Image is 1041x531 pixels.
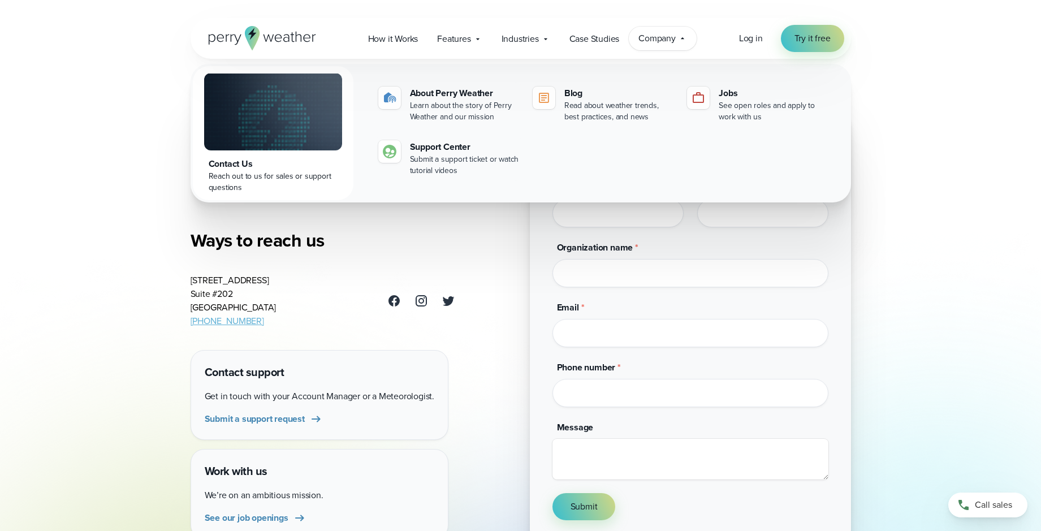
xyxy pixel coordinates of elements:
a: Blog Read about weather trends, best practices, and news [528,82,678,127]
span: Submit a support request [205,412,305,426]
a: Call sales [948,493,1027,517]
span: Email [557,301,579,314]
button: Submit [552,493,616,520]
span: Features [437,32,470,46]
span: Call sales [975,498,1012,512]
div: Learn about the story of Perry Weather and our mission [410,100,519,123]
a: About Perry Weather Learn about the story of Perry Weather and our mission [374,82,524,127]
img: blog-icon.svg [537,91,551,105]
p: Get in touch with your Account Manager or a Meteorologist. [205,390,434,403]
span: How it Works [368,32,418,46]
p: We’re on an ambitious mission. [205,489,434,502]
div: Blog [564,87,673,100]
h4: Work with us [205,463,434,480]
span: Case Studies [569,32,620,46]
a: Jobs See open roles and apply to work with us [683,82,832,127]
a: Log in [739,32,763,45]
span: Industries [502,32,539,46]
div: Reach out to us for sales or support questions [209,171,338,193]
div: Support Center [410,140,519,154]
img: jobs-icon-1.svg [692,91,705,105]
a: Contact Us Reach out to us for sales or support questions [193,66,353,200]
a: Case Studies [560,27,629,50]
a: Submit a support request [205,412,323,426]
div: Contact Us [209,157,338,171]
a: How it Works [358,27,428,50]
span: See our job openings [205,511,288,525]
address: [STREET_ADDRESS] Suite #202 [GEOGRAPHIC_DATA] [191,274,277,328]
img: about-icon.svg [383,91,396,105]
a: Try it free [781,25,844,52]
span: Message [557,421,594,434]
span: Phone number [557,361,616,374]
a: [PHONE_NUMBER] [191,314,264,327]
span: Organization name [557,241,633,254]
span: Try it free [794,32,831,45]
a: Support Center Submit a support ticket or watch tutorial videos [374,136,524,181]
h4: Contact support [205,364,434,381]
span: Submit [571,500,598,513]
div: About Perry Weather [410,87,519,100]
span: Company [638,32,676,45]
div: See open roles and apply to work with us [719,100,828,123]
div: Read about weather trends, best practices, and news [564,100,673,123]
h3: Ways to reach us [191,229,455,252]
div: Jobs [719,87,828,100]
div: Submit a support ticket or watch tutorial videos [410,154,519,176]
img: contact-icon.svg [383,145,396,158]
a: See our job openings [205,511,306,525]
